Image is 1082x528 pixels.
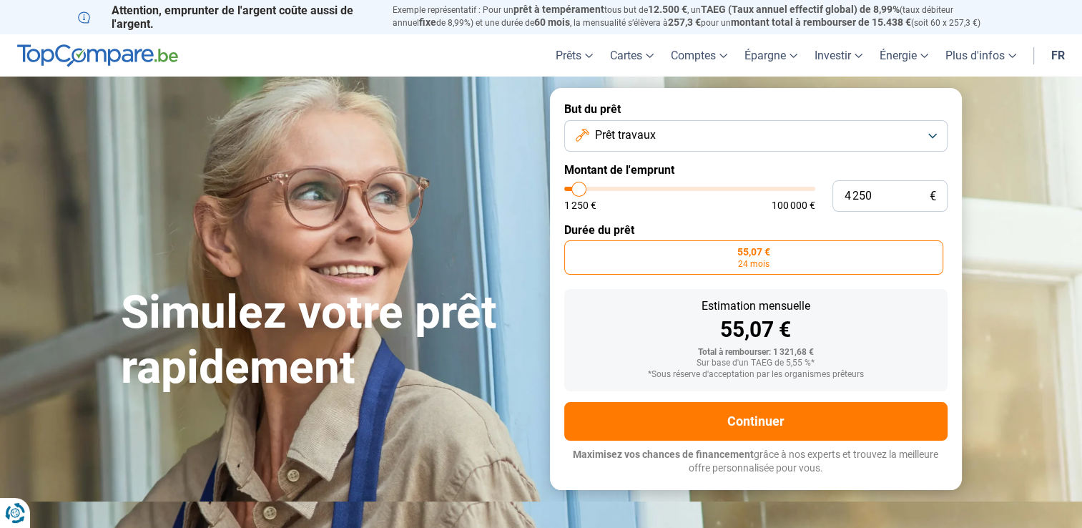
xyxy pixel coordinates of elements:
[393,4,1005,29] p: Exemple représentatif : Pour un tous but de , un (taux débiteur annuel de 8,99%) et une durée de ...
[930,190,936,202] span: €
[419,16,436,28] span: fixe
[662,34,736,77] a: Comptes
[601,34,662,77] a: Cartes
[564,223,948,237] label: Durée du prêt
[564,163,948,177] label: Montant de l'emprunt
[871,34,937,77] a: Énergie
[701,4,900,15] span: TAEG (Taux annuel effectif global) de 8,99%
[937,34,1025,77] a: Plus d'infos
[17,44,178,67] img: TopCompare
[576,358,936,368] div: Sur base d'un TAEG de 5,55 %*
[736,34,806,77] a: Épargne
[806,34,871,77] a: Investir
[78,4,375,31] p: Attention, emprunter de l'argent coûte aussi de l'argent.
[595,127,656,143] span: Prêt travaux
[1043,34,1073,77] a: fr
[564,200,596,210] span: 1 250 €
[564,402,948,441] button: Continuer
[564,448,948,476] p: grâce à nos experts et trouvez la meilleure offre personnalisée pour vous.
[564,102,948,116] label: But du prêt
[668,16,701,28] span: 257,3 €
[573,449,754,460] span: Maximisez vos chances de financement
[576,300,936,312] div: Estimation mensuelle
[772,200,815,210] span: 100 000 €
[738,260,769,268] span: 24 mois
[121,285,533,396] h1: Simulez votre prêt rapidement
[576,348,936,358] div: Total à rembourser: 1 321,68 €
[648,4,687,15] span: 12.500 €
[576,319,936,341] div: 55,07 €
[731,16,911,28] span: montant total à rembourser de 15.438 €
[547,34,601,77] a: Prêts
[534,16,570,28] span: 60 mois
[576,370,936,380] div: *Sous réserve d'acceptation par les organismes prêteurs
[737,247,770,257] span: 55,07 €
[513,4,604,15] span: prêt à tempérament
[564,120,948,152] button: Prêt travaux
